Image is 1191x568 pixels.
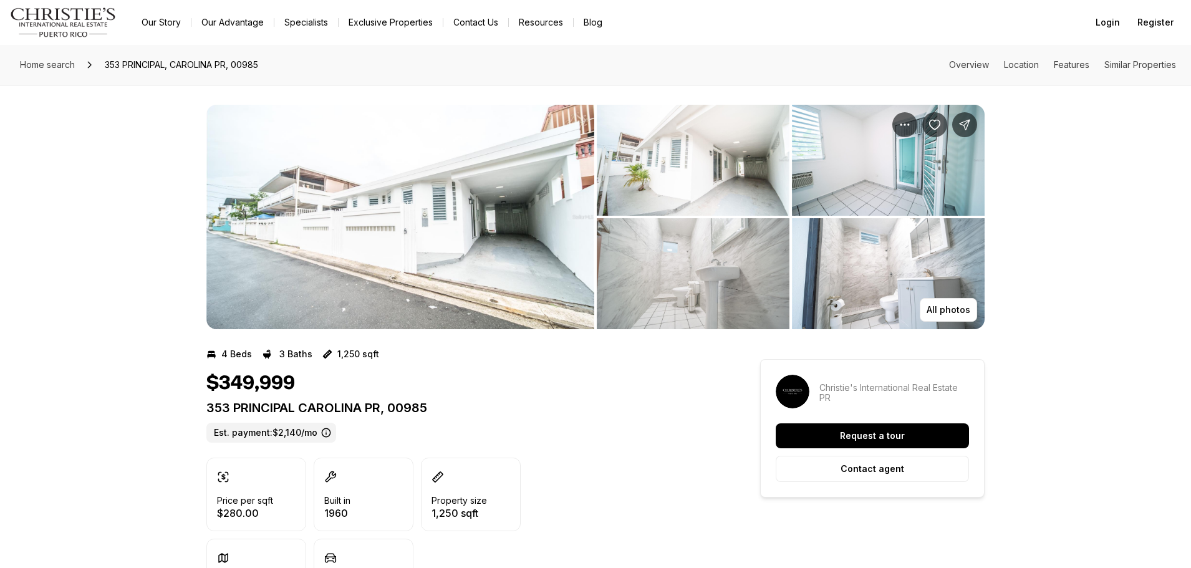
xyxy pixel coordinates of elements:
[776,456,969,482] button: Contact agent
[15,55,80,75] a: Home search
[206,105,594,329] li: 1 of 7
[206,423,336,443] label: Est. payment: $2,140/mo
[927,305,970,315] p: All photos
[324,508,350,518] p: 1960
[1130,10,1181,35] button: Register
[217,508,273,518] p: $280.00
[597,218,789,329] button: View image gallery
[191,14,274,31] a: Our Advantage
[1004,59,1039,70] a: Skip to: Location
[206,400,715,415] p: 353 PRINCIPAL CAROLINA PR, 00985
[819,383,969,403] p: Christie's International Real Estate PR
[952,112,977,137] button: Share Property: 353 PRINCIPAL
[841,464,904,474] p: Contact agent
[324,496,350,506] p: Built in
[279,349,312,359] p: 3 Baths
[1137,17,1174,27] span: Register
[597,105,985,329] li: 2 of 7
[949,60,1176,70] nav: Page section menu
[892,112,917,137] button: Property options
[221,349,252,359] p: 4 Beds
[1054,59,1089,70] a: Skip to: Features
[949,59,989,70] a: Skip to: Overview
[206,372,295,395] h1: $349,999
[337,349,379,359] p: 1,250 sqft
[100,55,263,75] span: 353 PRINCIPAL, CAROLINA PR, 00985
[509,14,573,31] a: Resources
[776,423,969,448] button: Request a tour
[840,431,905,441] p: Request a tour
[206,105,985,329] div: Listing Photos
[922,112,947,137] button: Save Property: 353 PRINCIPAL
[432,508,487,518] p: 1,250 sqft
[792,105,985,216] button: View image gallery
[339,14,443,31] a: Exclusive Properties
[920,298,977,322] button: All photos
[574,14,612,31] a: Blog
[217,496,273,506] p: Price per sqft
[1096,17,1120,27] span: Login
[1088,10,1127,35] button: Login
[274,14,338,31] a: Specialists
[443,14,508,31] button: Contact Us
[432,496,487,506] p: Property size
[132,14,191,31] a: Our Story
[597,105,789,216] button: View image gallery
[1104,59,1176,70] a: Skip to: Similar Properties
[792,218,985,329] button: View image gallery
[20,59,75,70] span: Home search
[206,105,594,329] button: View image gallery
[10,7,117,37] img: logo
